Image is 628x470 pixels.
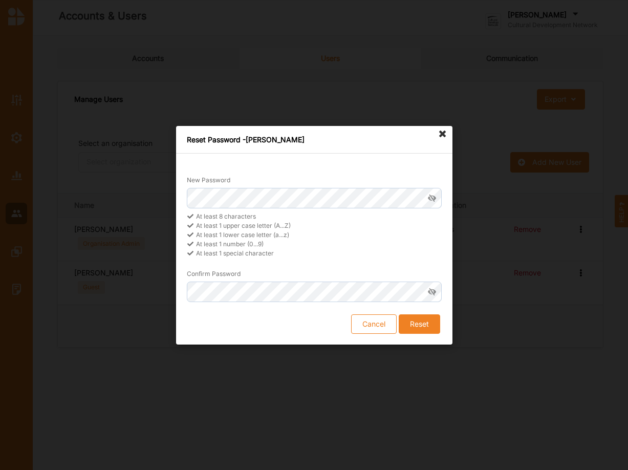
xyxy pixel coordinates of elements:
button: Cancel [351,314,397,333]
div: At least 1 number (0...9) [187,240,442,249]
div: At least 8 characters [187,212,442,221]
div: At least 1 upper case letter (A...Z) [187,221,442,230]
div: At least 1 special character [187,249,442,258]
label: Confirm Password [187,270,241,278]
button: Reset [398,314,440,333]
div: At least 1 lower case letter (a...z) [187,230,442,240]
label: New Password [187,176,230,184]
div: Reset Password - [PERSON_NAME] [176,126,452,154]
